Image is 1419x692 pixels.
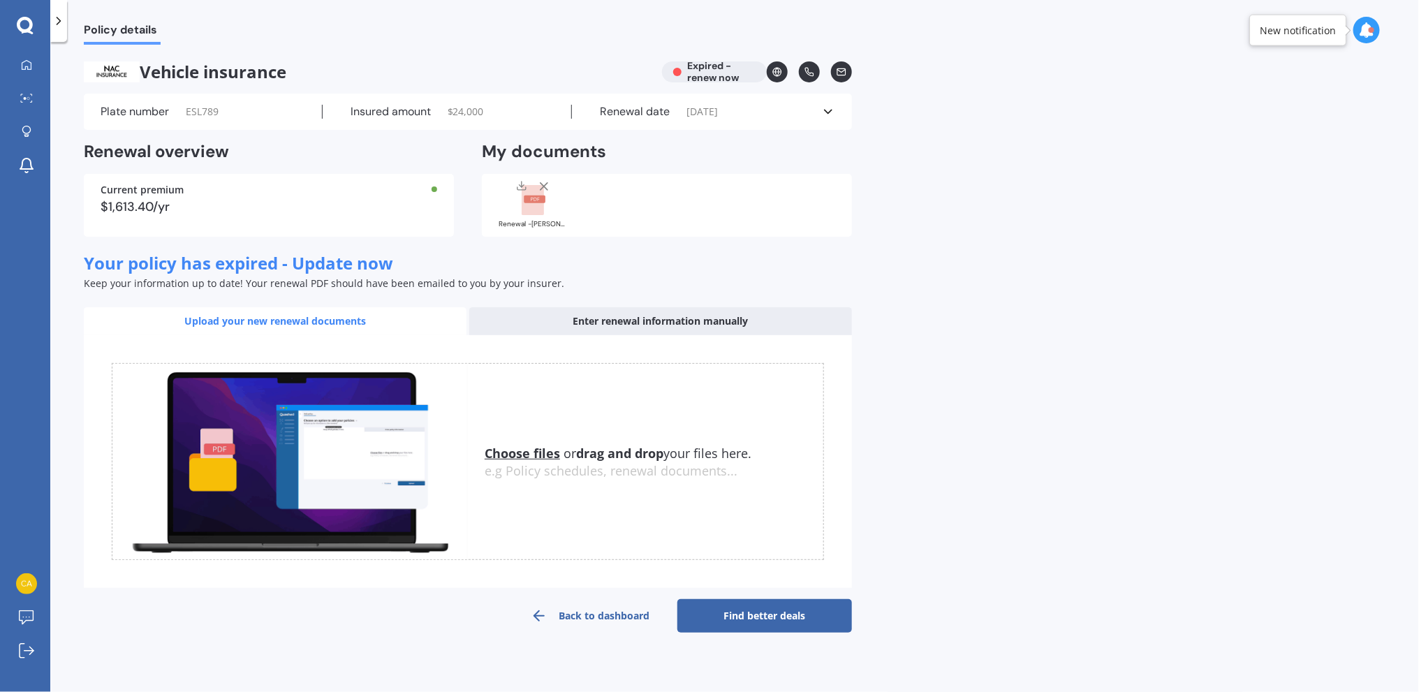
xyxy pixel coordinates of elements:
img: NAC-text.png [84,61,140,82]
span: ESL789 [186,105,219,119]
img: a9e7663de926c15722062e4b60258664 [16,573,37,594]
a: Find better deals [677,599,852,633]
div: e.g Policy schedules, renewal documents... [485,464,823,479]
label: Insured amount [351,105,431,119]
h2: Renewal overview [84,141,454,163]
div: Upload your new renewal documents [84,307,466,335]
div: Enter renewal information manually [469,307,852,335]
b: drag and drop [576,445,663,462]
span: [DATE] [686,105,718,119]
div: Current premium [101,185,437,195]
label: Renewal date [600,105,670,119]
span: $ 24,000 [448,105,484,119]
div: $1,613.40/yr [101,200,437,213]
img: upload.de96410c8ce839c3fdd5.gif [112,364,468,560]
label: Plate number [101,105,169,119]
span: Policy details [84,23,161,42]
span: Your policy has expired - Update now [84,251,393,274]
div: New notification [1260,23,1336,37]
span: or your files here. [485,445,751,462]
span: Vehicle insurance [84,61,651,82]
u: Choose files [485,445,560,462]
div: Renewal -Cameron Glynn.pdf [499,221,568,228]
span: Keep your information up to date! Your renewal PDF should have been emailed to you by your insurer. [84,277,564,290]
a: Back to dashboard [503,599,677,633]
h2: My documents [482,141,606,163]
